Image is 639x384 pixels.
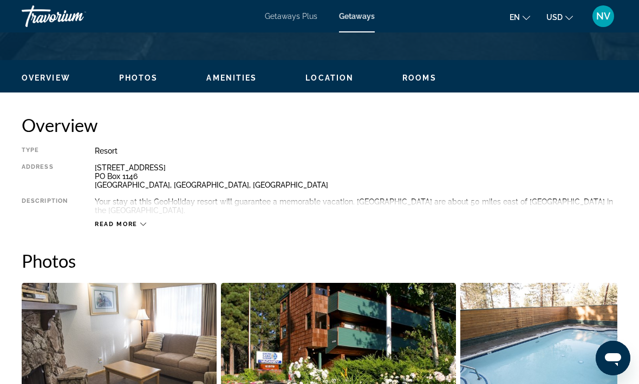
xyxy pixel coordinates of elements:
[22,147,68,155] div: Type
[206,74,257,82] span: Amenities
[22,74,70,82] span: Overview
[22,2,130,30] a: Travorium
[22,73,70,83] button: Overview
[402,74,436,82] span: Rooms
[589,5,617,28] button: User Menu
[22,114,617,136] h2: Overview
[119,73,158,83] button: Photos
[339,12,375,21] a: Getaways
[95,220,146,228] button: Read more
[119,74,158,82] span: Photos
[546,9,573,25] button: Change currency
[510,13,520,22] span: en
[22,163,68,189] div: Address
[596,11,610,22] span: NV
[22,250,617,272] h2: Photos
[22,197,68,215] div: Description
[546,13,563,22] span: USD
[95,197,617,215] div: Your stay at this GeoHoliday resort will guarantee a memorable vacation. [GEOGRAPHIC_DATA] are ab...
[596,341,630,375] iframe: Button to launch messaging window
[206,73,257,83] button: Amenities
[305,74,354,82] span: Location
[510,9,530,25] button: Change language
[265,12,317,21] a: Getaways Plus
[95,163,617,189] div: [STREET_ADDRESS] PO Box 1146 [GEOGRAPHIC_DATA], [GEOGRAPHIC_DATA], [GEOGRAPHIC_DATA]
[95,221,138,228] span: Read more
[95,147,617,155] div: Resort
[305,73,354,83] button: Location
[402,73,436,83] button: Rooms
